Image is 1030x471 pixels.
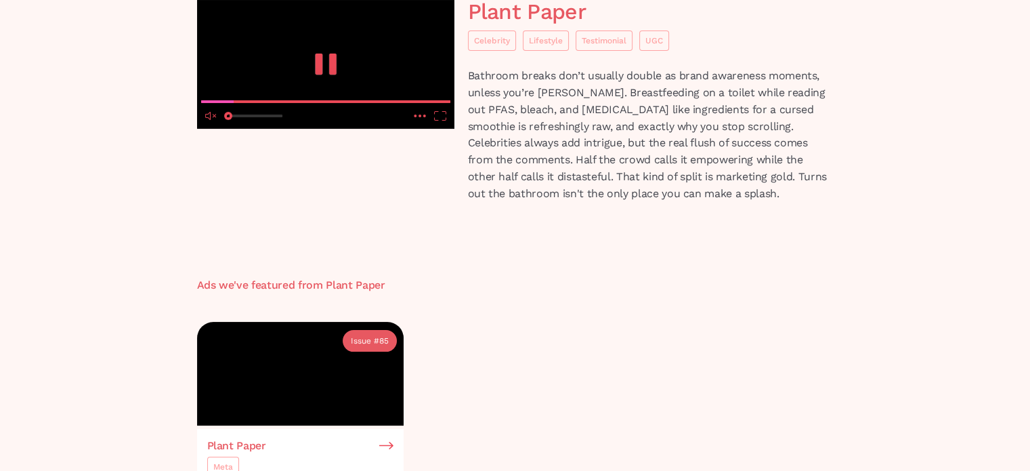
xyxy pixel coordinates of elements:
[645,34,663,47] div: UGC
[379,334,389,348] div: 85
[351,334,379,348] div: Issue #
[468,30,516,51] a: Celebrity
[343,330,397,352] a: Issue #85
[207,440,393,452] a: Plant Paper
[474,34,510,47] div: Celebrity
[582,34,626,47] div: Testimonial
[576,30,632,51] a: Testimonial
[207,440,266,452] h3: Plant Paper
[529,34,563,47] div: Lifestyle
[523,30,569,51] a: Lifestyle
[639,30,669,51] a: UGC
[326,279,385,291] h3: Plant Paper
[197,279,326,291] h3: Ads we've featured from
[468,68,834,202] p: Bathroom breaks don’t usually double as brand awareness moments, unless you’re [PERSON_NAME]. Bre...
